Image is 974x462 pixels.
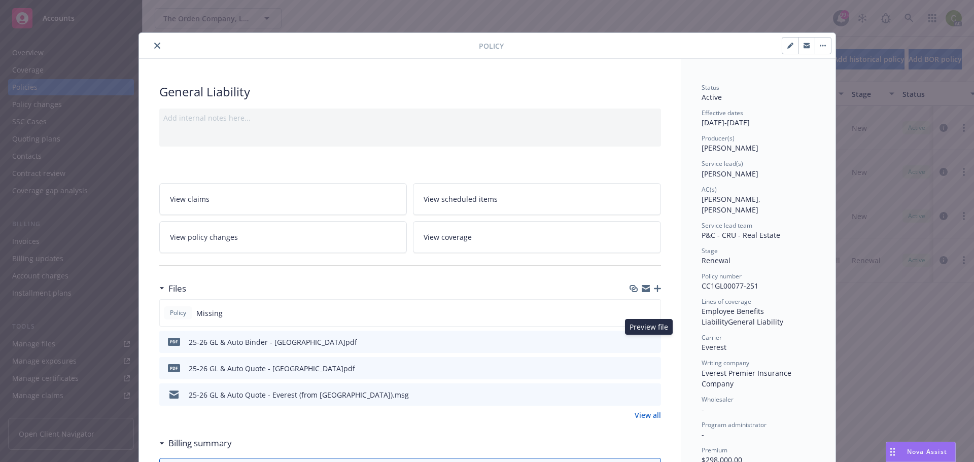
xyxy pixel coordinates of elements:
[632,363,640,374] button: download file
[413,183,661,215] a: View scheduled items
[424,194,498,204] span: View scheduled items
[702,297,751,306] span: Lines of coverage
[189,389,409,400] div: 25-26 GL & Auto Quote - Everest (from [GEOGRAPHIC_DATA]).msg
[151,40,163,52] button: close
[189,337,357,347] div: 25-26 GL & Auto Binder - [GEOGRAPHIC_DATA]pdf
[413,221,661,253] a: View coverage
[702,159,743,168] span: Service lead(s)
[625,319,673,335] div: Preview file
[702,221,752,230] span: Service lead team
[702,404,704,414] span: -
[702,430,704,439] span: -
[886,442,899,461] div: Drag to move
[702,256,730,265] span: Renewal
[702,342,726,352] span: Everest
[702,169,758,179] span: [PERSON_NAME]
[702,83,719,92] span: Status
[702,230,780,240] span: P&C - CRU - Real Estate
[702,368,793,388] span: Everest Premier Insurance Company
[702,246,718,255] span: Stage
[635,410,661,420] a: View all
[907,447,947,456] span: Nova Assist
[648,363,657,374] button: preview file
[159,83,661,100] div: General Liability
[159,221,407,253] a: View policy changes
[632,389,640,400] button: download file
[702,306,766,327] span: Employee Benefits Liability
[648,389,657,400] button: preview file
[168,282,186,295] h3: Files
[168,308,188,317] span: Policy
[159,437,232,450] div: Billing summary
[170,194,210,204] span: View claims
[159,183,407,215] a: View claims
[702,109,743,117] span: Effective dates
[702,420,767,429] span: Program administrator
[168,338,180,345] span: pdf
[702,92,722,102] span: Active
[168,364,180,372] span: pdf
[702,109,815,128] div: [DATE] - [DATE]
[702,143,758,153] span: [PERSON_NAME]
[702,395,734,404] span: Wholesaler
[479,41,504,51] span: Policy
[728,317,783,327] span: General Liability
[170,232,238,242] span: View policy changes
[702,446,727,454] span: Premium
[702,281,758,291] span: CC1GL00077-251
[159,282,186,295] div: Files
[196,308,223,318] span: Missing
[189,363,355,374] div: 25-26 GL & Auto Quote - [GEOGRAPHIC_DATA]pdf
[702,359,749,367] span: Writing company
[648,337,657,347] button: preview file
[702,194,762,215] span: [PERSON_NAME], [PERSON_NAME]
[702,134,735,143] span: Producer(s)
[163,113,657,123] div: Add internal notes here...
[886,442,956,462] button: Nova Assist
[702,272,742,280] span: Policy number
[632,337,640,347] button: download file
[702,185,717,194] span: AC(s)
[424,232,472,242] span: View coverage
[702,333,722,342] span: Carrier
[168,437,232,450] h3: Billing summary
